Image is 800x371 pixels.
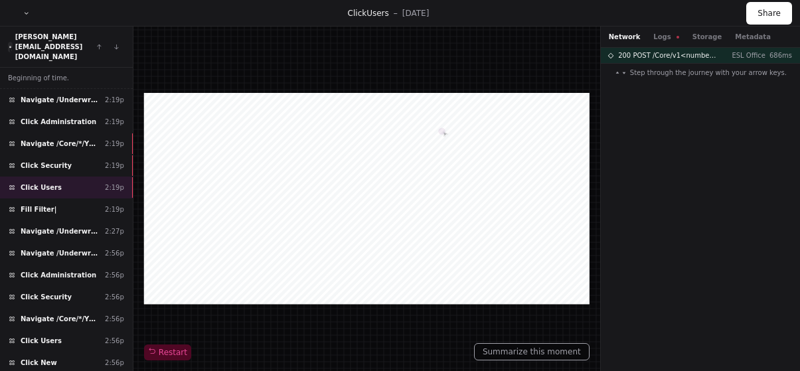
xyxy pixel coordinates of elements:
span: Navigate /Underwriting/MedicalStopLoss [21,248,100,258]
span: Users [366,9,389,18]
span: Click Security [21,292,72,302]
p: 686ms [765,50,792,60]
img: 8.svg [9,42,12,51]
div: 2:19p [105,117,124,127]
span: Click Security [21,161,72,171]
div: 2:56p [105,336,124,346]
div: 2:56p [105,292,124,302]
div: 2:19p [105,204,124,214]
span: Fill Filter| [21,204,56,214]
span: Navigate /Core/*/YCExplorerPage.aspx [21,139,100,149]
p: [DATE] [402,8,430,19]
div: 2:56p [105,314,124,324]
div: 2:19p [105,139,124,149]
p: ESL Office [728,50,765,60]
button: Logs [653,32,679,42]
div: 2:19p [105,183,124,192]
span: Step through the journey with your arrow keys. [630,68,787,78]
span: Beginning of time. [8,73,69,83]
span: 200 POST /Core/v1<number>/YCExplorerPage.aspx [618,50,718,60]
span: Click [348,9,367,18]
span: Navigate /Core/*/YCExplorerPage.aspx [21,314,100,324]
button: Restart [144,344,191,360]
span: Click Users [21,336,62,346]
div: 2:56p [105,248,124,258]
span: Click Administration [21,270,96,280]
div: 2:27p [105,226,124,236]
button: Share [746,2,792,25]
button: Network [609,32,641,42]
span: Navigate /Underwriting/MedicalStopLoss [21,226,100,236]
span: Navigate /Underwriting/MedicalStopLoss [21,95,100,105]
button: Metadata [735,32,771,42]
span: Restart [148,347,187,358]
button: Storage [692,32,722,42]
div: 2:19p [105,95,124,105]
span: Click New [21,358,57,368]
span: Click Users [21,183,62,192]
div: 2:56p [105,358,124,368]
button: Summarize this moment [474,343,590,360]
span: Click Administration [21,117,96,127]
a: [PERSON_NAME][EMAIL_ADDRESS][DOMAIN_NAME] [15,33,83,60]
div: 2:56p [105,270,124,280]
div: 2:19p [105,161,124,171]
